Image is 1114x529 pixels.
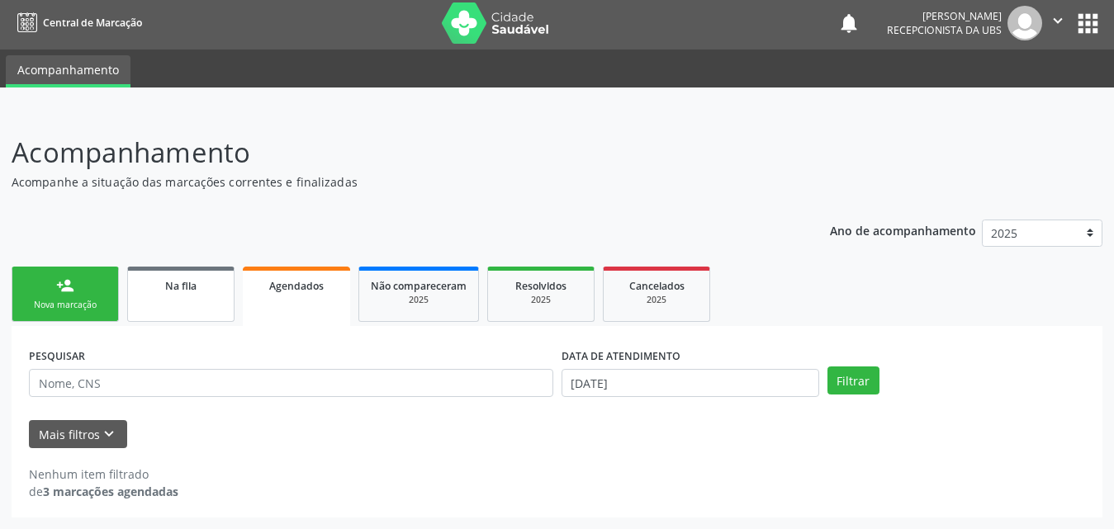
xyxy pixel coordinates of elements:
[837,12,860,35] button: notifications
[12,132,775,173] p: Acompanhamento
[562,343,680,369] label: DATA DE ATENDIMENTO
[100,425,118,443] i: keyboard_arrow_down
[515,279,566,293] span: Resolvidos
[165,279,197,293] span: Na fila
[43,16,142,30] span: Central de Marcação
[29,343,85,369] label: PESQUISAR
[12,173,775,191] p: Acompanhe a situação das marcações correntes e finalizadas
[43,484,178,499] strong: 3 marcações agendadas
[24,299,107,311] div: Nova marcação
[6,55,130,87] a: Acompanhamento
[29,483,178,500] div: de
[562,369,819,397] input: Selecione um intervalo
[1049,12,1067,30] i: 
[830,220,976,240] p: Ano de acompanhamento
[12,9,142,36] a: Central de Marcação
[615,294,698,306] div: 2025
[827,366,879,394] button: Filtrar
[269,279,324,293] span: Agendados
[629,279,685,293] span: Cancelados
[371,279,467,293] span: Não compareceram
[887,9,1002,23] div: [PERSON_NAME]
[29,420,127,449] button: Mais filtroskeyboard_arrow_down
[887,23,1002,37] span: Recepcionista da UBS
[500,294,582,306] div: 2025
[1007,6,1042,40] img: img
[371,294,467,306] div: 2025
[29,465,178,483] div: Nenhum item filtrado
[29,369,553,397] input: Nome, CNS
[1074,9,1102,38] button: apps
[56,276,74,295] div: person_add
[1042,6,1074,40] button: 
